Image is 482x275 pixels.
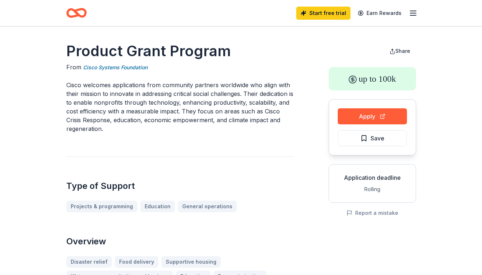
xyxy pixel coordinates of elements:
p: Cisco welcomes applications from community partners worldwide who align with their mission to inn... [66,81,294,133]
div: up to 100k [329,67,416,90]
button: Save [338,130,407,146]
a: Earn Rewards [353,7,406,20]
a: Cisco Systems Foundation [83,63,148,72]
div: Application deadline [335,173,410,182]
div: From [66,63,294,72]
button: Apply [338,108,407,124]
h2: Overview [66,236,294,247]
div: Rolling [335,185,410,194]
h1: Product Grant Program [66,41,294,61]
button: Report a mistake [346,209,398,217]
h2: Type of Support [66,180,294,192]
a: Home [66,4,87,22]
a: Start free trial [296,7,350,20]
span: Share [395,48,410,54]
button: Share [384,44,416,58]
span: Save [371,133,384,143]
